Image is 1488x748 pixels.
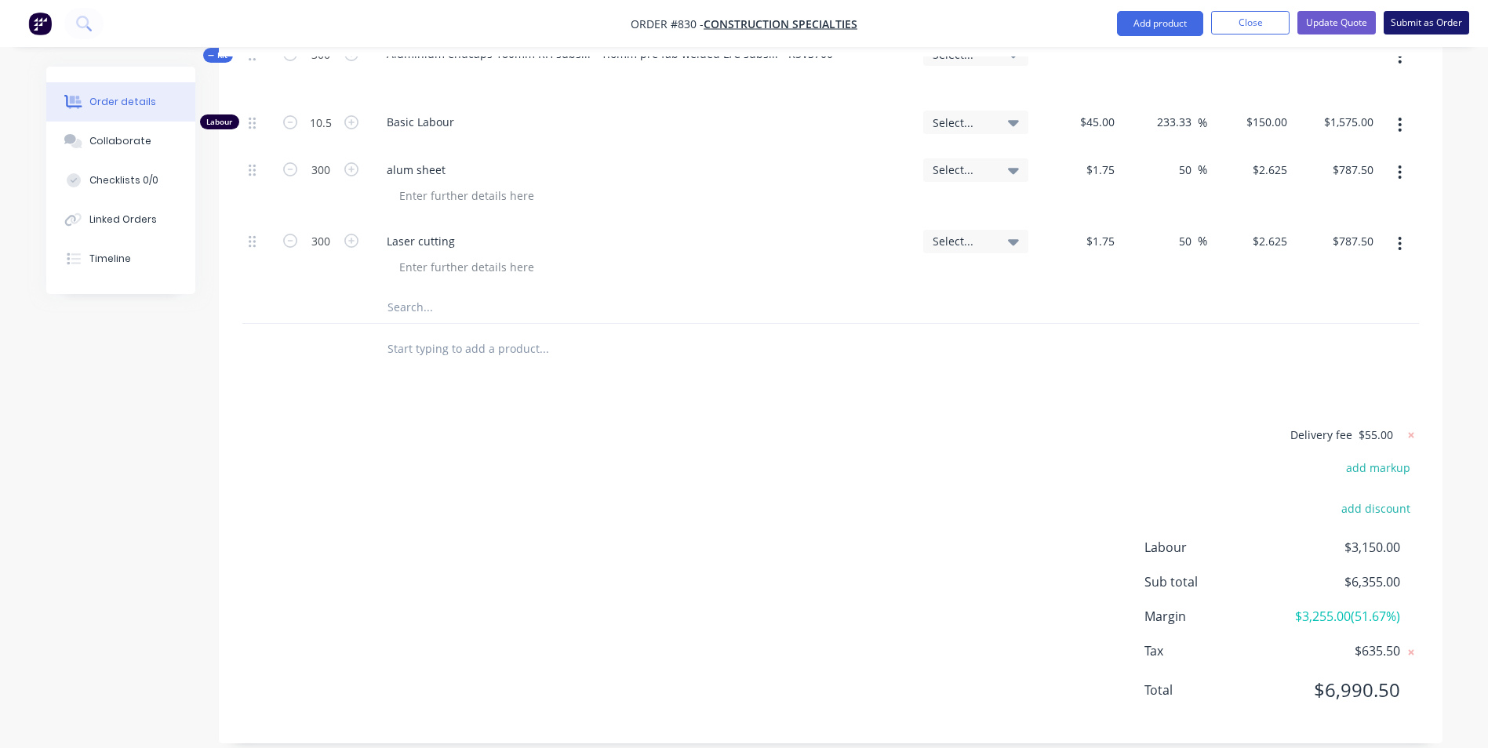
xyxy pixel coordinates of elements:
div: Timeline [89,252,131,266]
span: $6,355.00 [1283,572,1399,591]
button: add discount [1333,498,1419,519]
div: Order details [89,95,156,109]
span: Order #830 - [631,16,704,31]
img: Factory [28,12,52,35]
button: Checklists 0/0 [46,161,195,200]
input: Start typing to add a product... [387,333,700,365]
button: Add product [1117,11,1203,36]
button: Collaborate [46,122,195,161]
span: $3,255.00 ( 51.67 %) [1283,607,1399,626]
button: Timeline [46,239,195,278]
button: add markup [1338,457,1419,478]
button: Close [1211,11,1290,34]
div: Checklists 0/0 [89,173,158,187]
button: Linked Orders [46,200,195,239]
div: Linked Orders [89,212,157,227]
a: Construction Specialties [704,16,857,31]
span: Tax [1144,641,1284,660]
div: Laser cutting [374,230,468,252]
span: Sub total [1144,572,1284,591]
button: Update Quote [1297,11,1376,34]
div: Labour [200,114,239,129]
div: Kit [203,48,233,63]
span: Total [1144,681,1284,699]
input: Search... [387,292,700,323]
button: Order details [46,82,195,122]
span: Margin [1144,607,1284,626]
span: Basic Labour [387,114,911,130]
span: Select... [933,233,992,249]
span: Select... [933,114,992,131]
span: % [1198,161,1207,179]
span: $6,990.50 [1283,676,1399,704]
span: Select... [933,162,992,178]
button: Submit as Order [1384,11,1469,34]
span: Delivery fee [1290,427,1352,442]
div: Collaborate [89,134,151,148]
span: $3,150.00 [1283,538,1399,557]
span: % [1198,114,1207,132]
span: Labour [1144,538,1284,557]
span: $635.50 [1283,641,1399,660]
span: % [1198,232,1207,250]
div: alum sheet [374,158,458,181]
span: $55.00 [1359,427,1393,443]
span: Kit [208,49,228,61]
